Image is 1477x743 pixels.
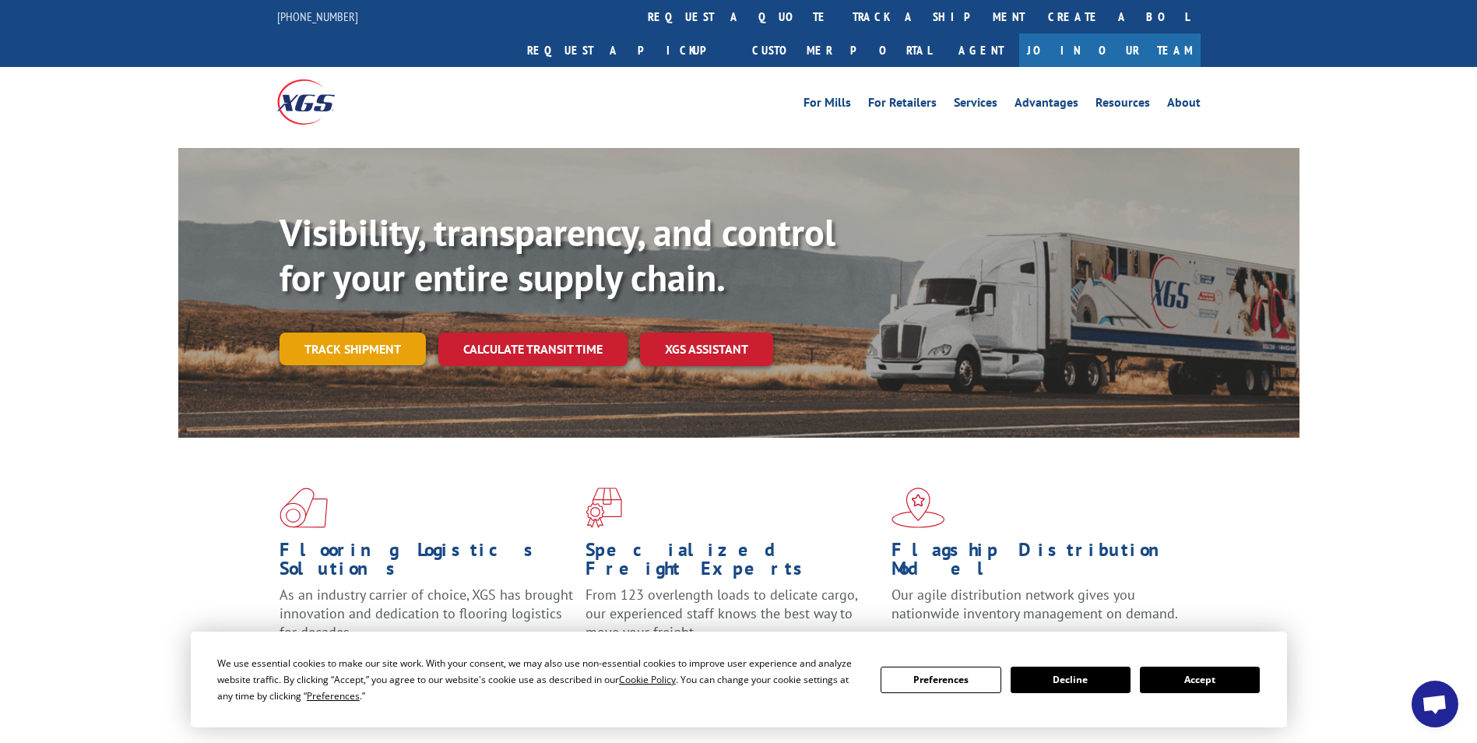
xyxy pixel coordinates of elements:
h1: Specialized Freight Experts [586,541,880,586]
b: Visibility, transparency, and control for your entire supply chain. [280,208,835,301]
img: xgs-icon-total-supply-chain-intelligence-red [280,488,328,528]
button: Preferences [881,667,1000,693]
a: For Retailers [868,97,937,114]
a: Customer Portal [740,33,943,67]
button: Decline [1011,667,1131,693]
a: About [1167,97,1201,114]
a: Join Our Team [1019,33,1201,67]
button: Accept [1140,667,1260,693]
img: xgs-icon-focused-on-flooring-red [586,488,622,528]
span: Preferences [307,689,360,703]
img: xgs-icon-flagship-distribution-model-red [891,488,945,528]
span: As an industry carrier of choice, XGS has brought innovation and dedication to flooring logistics... [280,586,573,641]
div: We use essential cookies to make our site work. With your consent, we may also use non-essential ... [217,655,862,704]
h1: Flooring Logistics Solutions [280,541,574,586]
p: From 123 overlength loads to delicate cargo, our experienced staff knows the best way to move you... [586,586,880,655]
span: Our agile distribution network gives you nationwide inventory management on demand. [891,586,1178,622]
div: Cookie Consent Prompt [191,632,1287,727]
a: Advantages [1015,97,1078,114]
a: Request a pickup [515,33,740,67]
a: XGS ASSISTANT [640,333,773,366]
a: Track shipment [280,333,426,365]
div: Open chat [1412,681,1458,727]
a: For Mills [804,97,851,114]
h1: Flagship Distribution Model [891,541,1186,586]
a: Calculate transit time [438,333,628,366]
a: Agent [943,33,1019,67]
a: Resources [1095,97,1150,114]
a: [PHONE_NUMBER] [277,9,358,24]
a: Services [954,97,997,114]
span: Cookie Policy [619,673,676,686]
